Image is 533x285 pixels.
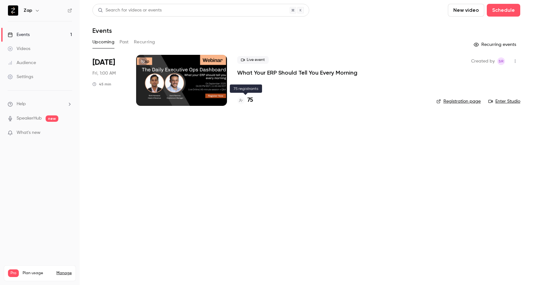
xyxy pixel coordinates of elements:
div: Sep 4 Thu, 4:00 PM (Europe/London) [92,55,126,106]
span: [DATE] [92,57,115,68]
div: Events [8,32,30,38]
h6: Zap [24,7,32,14]
button: Recurring [134,37,155,47]
button: Recurring events [471,40,520,50]
a: SpeakerHub [17,115,42,122]
span: Plan usage [23,271,53,276]
h4: 75 [247,96,253,105]
span: Pro [8,269,19,277]
iframe: Noticeable Trigger [64,130,72,136]
div: Search for videos or events [98,7,162,14]
div: 45 min [92,82,111,87]
a: Manage [56,271,72,276]
span: Created by [471,57,495,65]
button: New video [448,4,484,17]
div: Settings [8,74,33,80]
span: What's new [17,129,40,136]
a: Registration page [436,98,481,105]
li: help-dropdown-opener [8,101,72,107]
span: Fri, 1:00 AM [92,70,116,77]
span: Simon Ryan [497,57,505,65]
a: 75 [237,96,253,105]
button: Schedule [487,4,520,17]
img: Zap [8,5,18,16]
button: Past [120,37,129,47]
div: Videos [8,46,30,52]
a: Enter Studio [488,98,520,105]
span: new [46,115,58,122]
h1: Events [92,27,112,34]
div: Audience [8,60,36,66]
a: What Your ERP Should Tell You Every Morning [237,69,357,77]
button: Upcoming [92,37,114,47]
span: Live event [237,56,269,64]
span: Help [17,101,26,107]
span: SR [499,57,504,65]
